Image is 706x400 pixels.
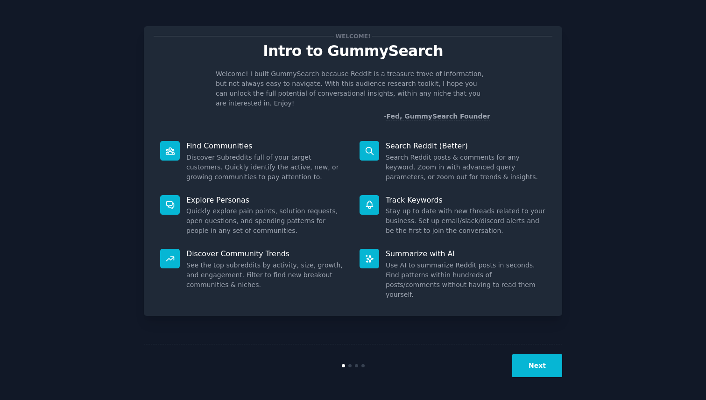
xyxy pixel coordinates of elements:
dd: Use AI to summarize Reddit posts in seconds. Find patterns within hundreds of posts/comments with... [386,260,546,300]
button: Next [512,354,562,377]
p: Welcome! I built GummySearch because Reddit is a treasure trove of information, but not always ea... [216,69,490,108]
a: Fed, GummySearch Founder [386,112,490,120]
dd: Search Reddit posts & comments for any keyword. Zoom in with advanced query parameters, or zoom o... [386,153,546,182]
span: Welcome! [334,31,372,41]
dd: Discover Subreddits full of your target customers. Quickly identify the active, new, or growing c... [186,153,346,182]
p: Explore Personas [186,195,346,205]
p: Discover Community Trends [186,249,346,259]
dd: Stay up to date with new threads related to your business. Set up email/slack/discord alerts and ... [386,206,546,236]
div: - [384,112,490,121]
p: Summarize with AI [386,249,546,259]
dd: See the top subreddits by activity, size, growth, and engagement. Filter to find new breakout com... [186,260,346,290]
p: Search Reddit (Better) [386,141,546,151]
dd: Quickly explore pain points, solution requests, open questions, and spending patterns for people ... [186,206,346,236]
p: Track Keywords [386,195,546,205]
p: Find Communities [186,141,346,151]
p: Intro to GummySearch [154,43,552,59]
